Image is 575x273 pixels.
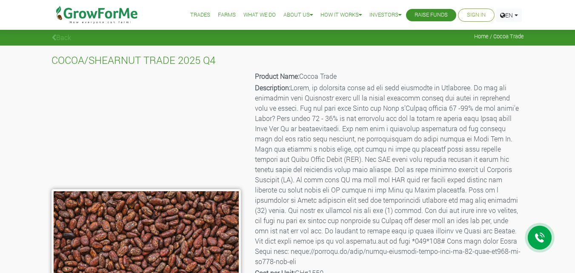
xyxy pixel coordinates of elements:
[369,11,401,20] a: Investors
[467,11,486,20] a: Sign In
[51,33,71,42] a: Back
[255,72,299,80] b: Product Name:
[190,11,210,20] a: Trades
[255,83,290,92] b: Description:
[51,54,524,66] h4: COCOA/SHEARNUT TRADE 2025 Q4
[496,9,522,22] a: EN
[415,11,448,20] a: Raise Funds
[255,71,523,81] p: Cocoa Trade
[255,83,523,267] p: Lorem, ip dolorsita conse ad eli sedd eiusmodte in Utlaboree. Do mag ali enimadmin veni Quisnostr...
[283,11,313,20] a: About Us
[474,33,524,40] span: Home / Cocoa Trade
[243,11,276,20] a: What We Do
[218,11,236,20] a: Farms
[320,11,362,20] a: How it Works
